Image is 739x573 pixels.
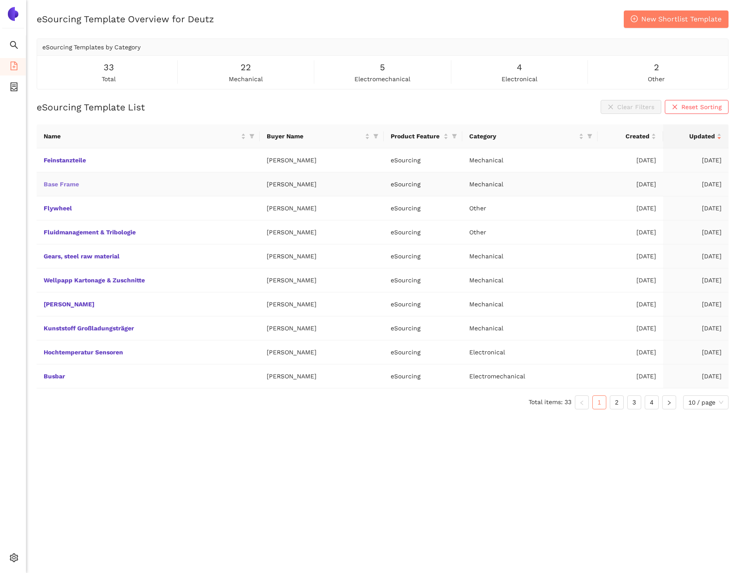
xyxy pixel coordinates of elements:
[462,364,598,388] td: Electromechanical
[628,396,641,409] a: 3
[260,220,384,244] td: [PERSON_NAME]
[502,74,537,84] span: electronical
[384,340,462,364] td: eSourcing
[593,396,606,409] a: 1
[384,196,462,220] td: eSourcing
[260,196,384,220] td: [PERSON_NAME]
[592,395,606,409] li: 1
[462,196,598,220] td: Other
[384,316,462,340] td: eSourcing
[371,130,380,143] span: filter
[260,244,384,268] td: [PERSON_NAME]
[529,395,571,409] li: Total items: 33
[10,58,18,76] span: file-add
[462,292,598,316] td: Mechanical
[384,172,462,196] td: eSourcing
[645,396,658,409] a: 4
[575,395,589,409] button: left
[688,396,723,409] span: 10 / page
[391,131,442,141] span: Product Feature
[260,340,384,364] td: [PERSON_NAME]
[598,340,663,364] td: [DATE]
[469,131,577,141] span: Category
[627,395,641,409] li: 3
[662,395,676,409] li: Next Page
[667,400,672,405] span: right
[598,316,663,340] td: [DATE]
[587,134,592,139] span: filter
[384,148,462,172] td: eSourcing
[598,148,663,172] td: [DATE]
[462,172,598,196] td: Mechanical
[267,131,363,141] span: Buyer Name
[384,268,462,292] td: eSourcing
[681,102,722,112] span: Reset Sorting
[670,131,715,141] span: Updated
[260,316,384,340] td: [PERSON_NAME]
[384,244,462,268] td: eSourcing
[10,38,18,55] span: search
[610,395,624,409] li: 2
[384,364,462,388] td: eSourcing
[663,244,729,268] td: [DATE]
[598,172,663,196] td: [DATE]
[598,244,663,268] td: [DATE]
[663,340,729,364] td: [DATE]
[663,172,729,196] td: [DATE]
[384,292,462,316] td: eSourcing
[44,131,239,141] span: Name
[229,74,263,84] span: mechanical
[598,292,663,316] td: [DATE]
[462,244,598,268] td: Mechanical
[598,220,663,244] td: [DATE]
[260,124,384,148] th: this column's title is Buyer Name,this column is sortable
[42,44,141,51] span: eSourcing Templates by Category
[654,61,659,74] span: 2
[462,316,598,340] td: Mechanical
[575,395,589,409] li: Previous Page
[6,7,20,21] img: Logo
[260,268,384,292] td: [PERSON_NAME]
[683,395,729,409] div: Page Size
[663,316,729,340] td: [DATE]
[601,100,661,114] button: closeClear Filters
[103,61,114,74] span: 33
[450,130,459,143] span: filter
[665,100,729,114] button: closeReset Sorting
[663,364,729,388] td: [DATE]
[598,364,663,388] td: [DATE]
[672,104,678,111] span: close
[598,124,663,148] th: this column's title is Created,this column is sortable
[260,148,384,172] td: [PERSON_NAME]
[462,340,598,364] td: Electronical
[247,130,256,143] span: filter
[260,172,384,196] td: [PERSON_NAME]
[354,74,410,84] span: electromechanical
[37,101,145,113] h2: eSourcing Template List
[663,196,729,220] td: [DATE]
[598,196,663,220] td: [DATE]
[452,134,457,139] span: filter
[663,292,729,316] td: [DATE]
[380,61,385,74] span: 5
[645,395,659,409] li: 4
[462,124,598,148] th: this column's title is Category,this column is sortable
[37,124,260,148] th: this column's title is Name,this column is sortable
[662,395,676,409] button: right
[610,396,623,409] a: 2
[624,10,729,28] button: plus-circleNew Shortlist Template
[605,131,650,141] span: Created
[10,79,18,97] span: container
[462,220,598,244] td: Other
[10,550,18,568] span: setting
[579,400,584,405] span: left
[373,134,378,139] span: filter
[663,148,729,172] td: [DATE]
[37,13,214,25] h2: eSourcing Template Overview for Deutz
[462,148,598,172] td: Mechanical
[241,61,251,74] span: 22
[462,268,598,292] td: Mechanical
[648,74,665,84] span: other
[249,134,254,139] span: filter
[585,130,594,143] span: filter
